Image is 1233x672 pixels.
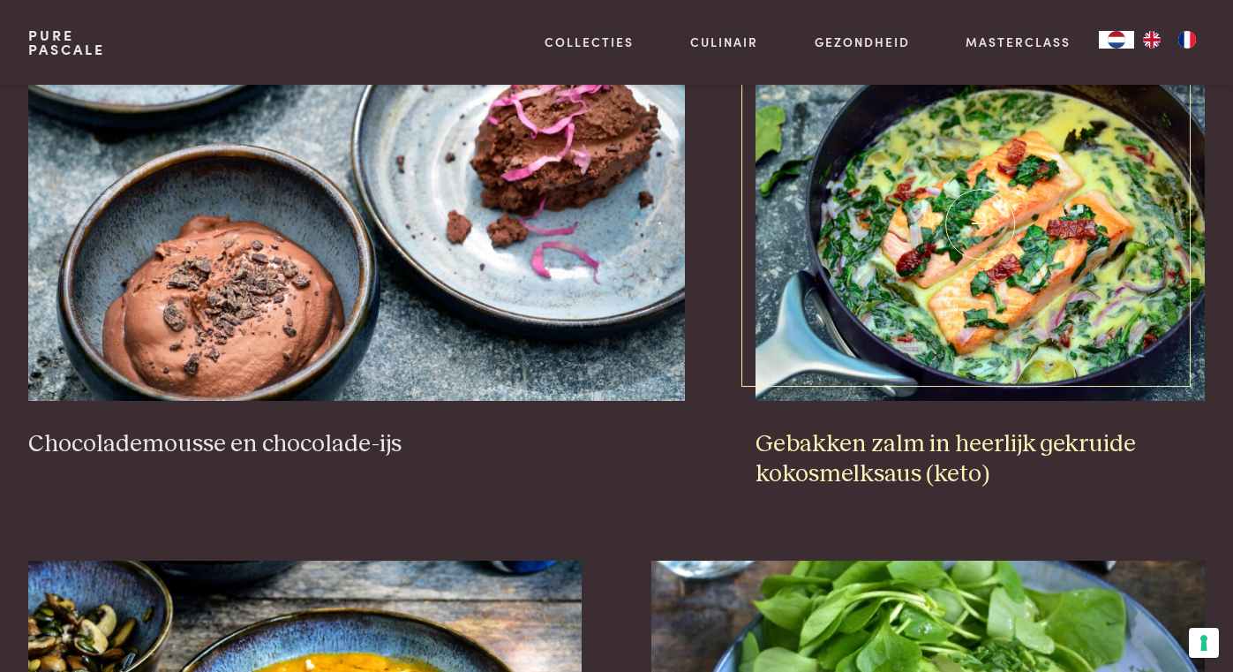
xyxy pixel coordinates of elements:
a: FR [1169,31,1205,49]
img: Gebakken zalm in heerlijk gekruide kokosmelksaus (keto) [756,48,1205,401]
img: Chocolademousse en chocolade-ijs [28,48,686,401]
ul: Language list [1134,31,1205,49]
h3: Chocolademousse en chocolade-ijs [28,429,686,460]
a: Gezondheid [815,33,910,51]
a: NL [1099,31,1134,49]
a: PurePascale [28,28,105,57]
a: Chocolademousse en chocolade-ijs Chocolademousse en chocolade-ijs [28,48,686,459]
a: EN [1134,31,1169,49]
a: Collecties [545,33,634,51]
div: Language [1099,31,1134,49]
button: Uw voorkeuren voor toestemming voor trackingtechnologieën [1189,628,1219,658]
a: Culinair [690,33,758,51]
h3: Gebakken zalm in heerlijk gekruide kokosmelksaus (keto) [756,429,1205,490]
a: Masterclass [966,33,1071,51]
aside: Language selected: Nederlands [1099,31,1205,49]
a: Gebakken zalm in heerlijk gekruide kokosmelksaus (keto) Gebakken zalm in heerlijk gekruide kokosm... [756,48,1205,490]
